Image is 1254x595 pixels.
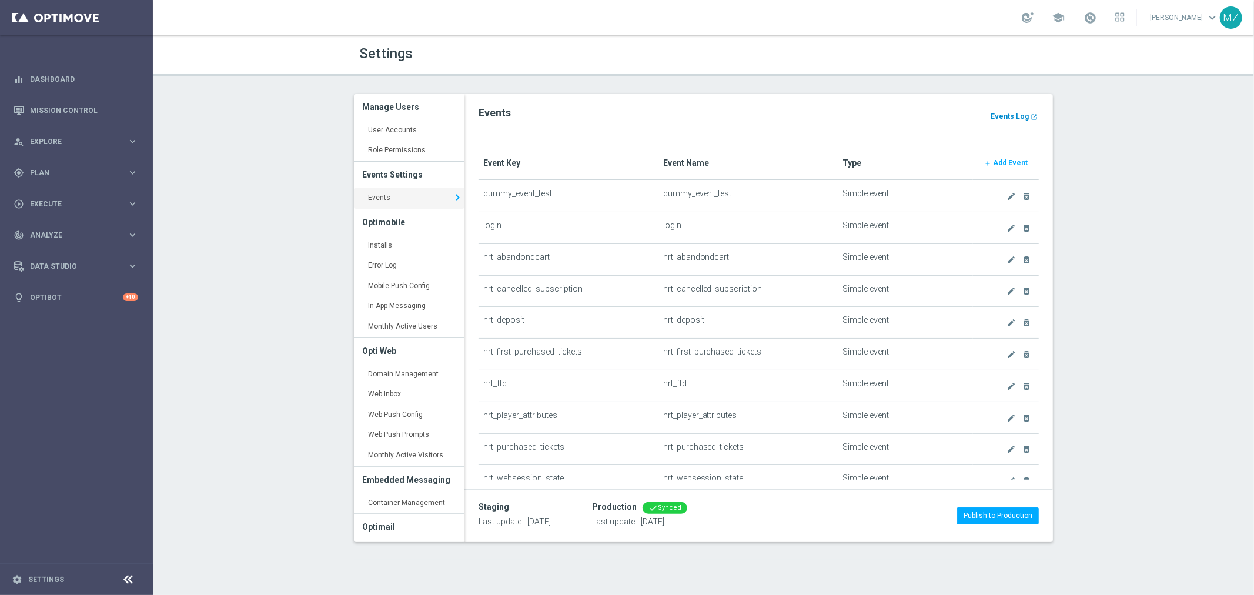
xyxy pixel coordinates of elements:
button: lightbulb Optibot +10 [13,293,139,302]
th: Type [838,146,974,180]
i: create [1006,382,1016,391]
i: add [984,160,991,167]
i: create [1006,318,1016,327]
a: Mission Control [30,95,138,126]
i: create [1006,255,1016,265]
a: Dashboard [30,63,138,95]
td: login [658,212,838,244]
td: nrt_player_attributes [479,402,658,433]
div: Data Studio [14,261,127,272]
b: Events Log [991,112,1029,121]
div: Analyze [14,230,127,240]
i: create [1006,286,1016,296]
i: create [1006,350,1016,359]
i: keyboard_arrow_right [127,167,138,178]
div: MZ [1220,6,1242,29]
a: Events [354,188,464,209]
span: Plan [30,169,127,176]
i: equalizer [14,74,24,85]
a: Web Push Config [354,405,464,426]
a: Web Push Prompts [354,424,464,446]
i: done [648,503,658,513]
i: keyboard_arrow_right [127,136,138,147]
td: nrt_purchased_tickets [658,433,838,465]
h3: Opti Web [363,338,456,364]
span: [DATE] [641,517,664,526]
i: delete_forever [1022,223,1031,233]
i: create [1006,223,1016,233]
i: delete_forever [1022,318,1031,327]
i: create [1006,192,1016,201]
i: delete_forever [1022,192,1031,201]
td: Simple event [838,275,974,307]
td: nrt_cancelled_subscription [479,275,658,307]
a: Settings [28,576,64,583]
span: Synced [658,504,681,512]
td: nrt_websession_state [658,465,838,497]
span: Execute [30,200,127,208]
td: nrt_first_purchased_tickets [658,339,838,370]
button: Mission Control [13,106,139,115]
td: nrt_websession_state [479,465,658,497]
td: nrt_first_purchased_tickets [479,339,658,370]
div: Execute [14,199,127,209]
a: Monthly Active Visitors [354,445,464,466]
th: Event Name [658,146,838,180]
a: Domain Management [354,364,464,385]
span: [DATE] [527,517,551,526]
div: Dashboard [14,63,138,95]
button: Data Studio keyboard_arrow_right [13,262,139,271]
a: Installs [354,235,464,256]
div: track_changes Analyze keyboard_arrow_right [13,230,139,240]
td: Simple event [838,433,974,465]
span: Analyze [30,232,127,239]
i: delete_forever [1022,350,1031,359]
h3: Events Settings [363,162,456,188]
h2: Events [479,106,1039,120]
i: create [1006,413,1016,423]
div: Plan [14,168,127,178]
td: nrt_abandondcart [658,243,838,275]
button: person_search Explore keyboard_arrow_right [13,137,139,146]
div: gps_fixed Plan keyboard_arrow_right [13,168,139,178]
i: delete_forever [1022,255,1031,265]
i: keyboard_arrow_right [127,260,138,272]
div: Staging [479,502,509,512]
div: Mission Control [14,95,138,126]
th: Event Key [479,146,658,180]
button: equalizer Dashboard [13,75,139,84]
h3: Optimail [363,514,456,540]
p: Last update [479,516,551,527]
i: keyboard_arrow_right [450,189,464,206]
td: nrt_deposit [479,307,658,339]
a: Monthly Active Users [354,316,464,337]
td: dummy_event_test [658,180,838,212]
td: Simple event [838,307,974,339]
button: Publish to Production [957,507,1039,524]
td: nrt_ftd [658,370,838,402]
td: Simple event [838,339,974,370]
i: play_circle_outline [14,199,24,209]
td: nrt_ftd [479,370,658,402]
td: Simple event [838,370,974,402]
i: launch [1031,113,1038,121]
i: person_search [14,136,24,147]
td: Simple event [838,402,974,433]
i: keyboard_arrow_right [127,229,138,240]
i: keyboard_arrow_right [127,198,138,209]
td: Simple event [838,212,974,244]
div: Optibot [14,282,138,313]
i: delete_forever [1022,286,1031,296]
td: nrt_player_attributes [658,402,838,433]
td: Simple event [838,243,974,275]
i: gps_fixed [14,168,24,178]
i: create [1006,444,1016,454]
a: User Accounts [354,120,464,141]
span: Data Studio [30,263,127,270]
span: school [1052,11,1065,24]
div: play_circle_outline Execute keyboard_arrow_right [13,199,139,209]
i: delete_forever [1022,382,1031,391]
